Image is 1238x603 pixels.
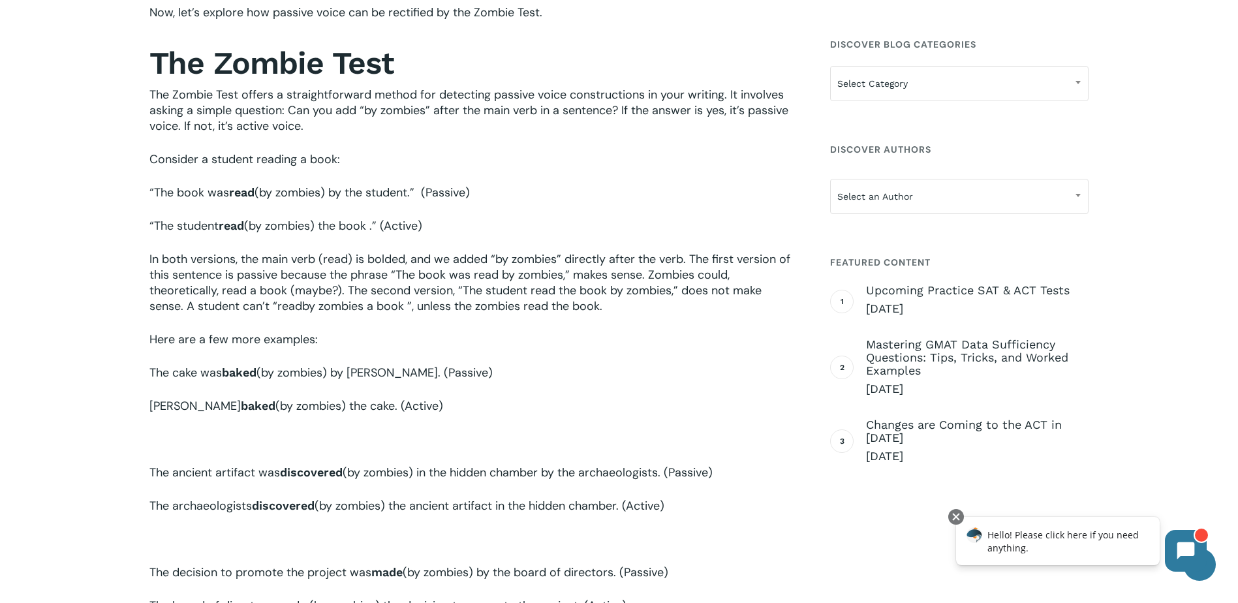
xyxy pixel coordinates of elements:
span: Select Category [831,70,1088,97]
span: “The student [149,218,219,234]
b: baked [241,399,275,412]
span: Mastering GMAT Data Sufficiency Questions: Tips, Tricks, and Worked Examples [866,338,1089,377]
b: read [219,219,244,232]
span: The ancient artifact was [149,465,280,480]
span: The Zombie Test offers a straightforward method for detecting passive voice constructions in your... [149,87,788,134]
span: The decision to promote the project was [149,564,371,580]
span: [DATE] [866,381,1089,397]
span: (by zombies) the ancient artifact in the hidden chamber. (Active) [315,498,664,514]
b: discovered [252,499,315,512]
span: Select an Author [831,183,1088,210]
span: [DATE] [866,301,1089,317]
b: discovered [280,465,343,479]
b: made [371,565,403,579]
span: (by zombies) by the student.” (Passive) [255,185,470,200]
span: Select an Author [830,179,1089,214]
iframe: Chatbot [942,506,1220,585]
span: (by zombies) by [PERSON_NAME]. (Passive) [256,365,493,380]
h4: Featured Content [830,251,1089,274]
span: [PERSON_NAME] [149,398,241,414]
span: The archaeologists [149,498,252,514]
span: Now, let’s explore how passive voice can be rectified by the Zombie Test. [149,5,542,20]
span: Upcoming Practice SAT & ACT Tests [866,284,1089,297]
span: Changes are Coming to the ACT in [DATE] [866,418,1089,444]
span: Here are a few more examples: [149,332,318,347]
span: (by zombies) the book .” (Active) [244,218,422,234]
p: by zombies a book ”, unless the zombies read the book. [149,251,793,332]
span: “The book was [149,185,229,200]
span: Select Category [830,66,1089,101]
a: Upcoming Practice SAT & ACT Tests [DATE] [866,284,1089,317]
strong: The Zombie Test [149,44,394,82]
a: Changes are Coming to the ACT in [DATE] [DATE] [866,418,1089,464]
a: Mastering GMAT Data Sufficiency Questions: Tips, Tricks, and Worked Examples [DATE] [866,338,1089,397]
b: baked [222,365,256,379]
span: (by zombies) the cake. (Active) [275,398,443,414]
span: [DATE] [866,448,1089,464]
span: The cake was [149,365,222,380]
span: Consider a student reading a book: [149,151,340,167]
span: (by zombies) by the board of directors. (Passive) [403,564,668,580]
span: In both versions, the main verb (read) is bolded, and we added “by zombies” directly after the ve... [149,251,790,314]
h4: Discover Blog Categories [830,33,1089,56]
b: read [229,185,255,199]
span: (by zombies) in the hidden chamber by the archaeologists. (Passive) [343,465,713,480]
h4: Discover Authors [830,138,1089,161]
